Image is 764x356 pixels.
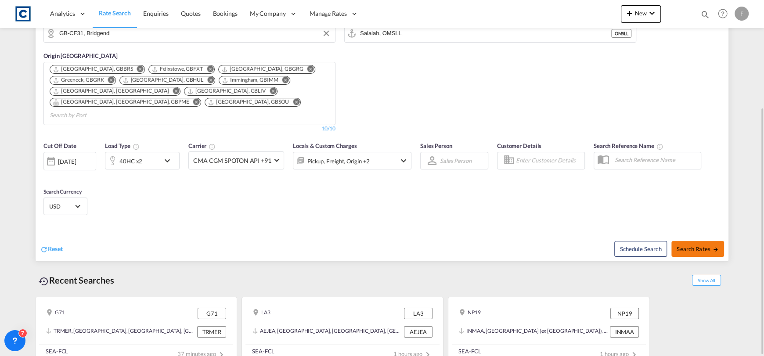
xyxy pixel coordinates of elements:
[700,10,710,23] div: icon-magnify
[43,52,118,59] span: Origin [GEOGRAPHIC_DATA]
[516,154,582,167] input: Enter Customer Details
[187,98,201,107] button: Remove
[287,98,300,107] button: Remove
[713,246,719,252] md-icon: icon-arrow-right
[53,98,189,106] div: Portsmouth, HAM, GBPME
[398,155,409,166] md-icon: icon-chevron-down
[321,125,335,133] div: 10/10
[123,76,205,84] div: Press delete to remove this chip.
[43,188,82,195] span: Search Currency
[222,76,280,84] div: Press delete to remove this chip.
[497,142,541,149] span: Customer Details
[99,9,131,17] span: Rate Search
[209,143,216,150] md-icon: The selected Trucker/Carrierwill be displayed in the rate results If the rates are from another f...
[715,6,735,22] div: Help
[611,29,631,38] div: OMSLL
[59,27,331,40] input: Search by Door
[53,65,133,73] div: Bristol, GBBRS
[610,326,639,338] div: INMAA
[459,326,608,338] div: INMAA, Chennai (ex Madras), India, Indian Subcontinent, Asia Pacific
[53,87,169,95] div: London Gateway Port, GBLGP
[48,200,83,212] md-select: Select Currency: $ USDUnited States Dollar
[222,76,278,84] div: Immingham, GBIMM
[614,241,667,257] button: Note: By default Schedule search will only considerorigin ports, destination ports and cut off da...
[53,65,135,73] div: Press delete to remove this chip.
[250,9,286,18] span: My Company
[735,7,749,21] div: F
[459,308,481,319] div: NP19
[360,27,611,40] input: Search by Port
[35,270,118,290] div: Recent Searches
[187,87,267,95] div: Press delete to remove this chip.
[624,8,635,18] md-icon: icon-plus 400-fg
[293,152,411,169] div: Pickup Freight Origin Origin Custom Factory Stuffingicon-chevron-down
[133,143,140,150] md-icon: icon-information-outline
[43,142,76,149] span: Cut Off Date
[197,326,226,338] div: TRMER
[420,142,452,149] span: Sales Person
[151,65,203,73] div: Felixstowe, GBFXT
[345,25,636,42] md-input-container: Salalah, OMSLL
[53,87,170,95] div: Press delete to remove this chip.
[647,8,657,18] md-icon: icon-chevron-down
[181,10,200,17] span: Quotes
[44,25,335,42] md-input-container: GB-CF31, Bridgend
[43,152,96,170] div: [DATE]
[53,76,104,84] div: Greenock, GBGRK
[167,87,180,96] button: Remove
[700,10,710,19] md-icon: icon-magnify
[624,10,657,17] span: New
[151,65,205,73] div: Press delete to remove this chip.
[213,10,238,17] span: Bookings
[198,308,226,319] div: G71
[252,347,274,355] div: SEA-FCL
[40,245,48,253] md-icon: icon-refresh
[208,98,291,106] div: Press delete to remove this chip.
[302,65,315,74] button: Remove
[50,9,75,18] span: Analytics
[671,241,724,257] button: Search Ratesicon-arrow-right
[48,62,331,122] md-chips-wrap: Chips container. Use arrow keys to select chips.
[715,6,730,21] span: Help
[621,5,661,23] button: icon-plus 400-fgNewicon-chevron-down
[13,4,33,24] img: 1fdb9190129311efbfaf67cbb4249bed.jpeg
[610,153,701,166] input: Search Reference Name
[40,245,63,254] div: icon-refreshReset
[43,169,50,181] md-datepicker: Select
[50,108,133,122] input: Chips input.
[404,308,432,319] div: LA3
[293,142,357,149] span: Locals & Custom Charges
[221,65,305,73] div: Press delete to remove this chip.
[193,156,271,165] span: CMA CGM SPOTON API +91
[307,155,370,167] div: Pickup Freight Origin Origin Custom Factory Stuffing
[143,10,169,17] span: Enquiries
[610,308,639,319] div: NP19
[48,245,63,252] span: Reset
[123,76,204,84] div: Hull, GBHUL
[187,87,266,95] div: Liverpool, GBLIV
[102,76,115,85] button: Remove
[53,98,191,106] div: Press delete to remove this chip.
[49,202,74,210] span: USD
[105,152,180,169] div: 40HC x2icon-chevron-down
[202,76,215,85] button: Remove
[404,326,432,338] div: AEJEA
[264,87,277,96] button: Remove
[188,142,216,149] span: Carrier
[692,275,721,286] span: Show All
[252,326,402,338] div: AEJEA, Jebel Ali, United Arab Emirates, Middle East, Middle East
[46,326,195,338] div: TRMER, Mersin, Türkiye, South West Asia, Asia Pacific
[677,245,719,252] span: Search Rates
[53,76,106,84] div: Press delete to remove this chip.
[221,65,303,73] div: Grangemouth, GBGRG
[320,27,333,40] button: Clear Input
[46,347,68,355] div: SEA-FCL
[656,143,663,150] md-icon: Your search will be saved by the below given name
[58,158,76,165] div: [DATE]
[594,142,663,149] span: Search Reference Name
[252,308,270,319] div: LA3
[131,65,144,74] button: Remove
[39,276,49,287] md-icon: icon-backup-restore
[208,98,289,106] div: Southampton, GBSOU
